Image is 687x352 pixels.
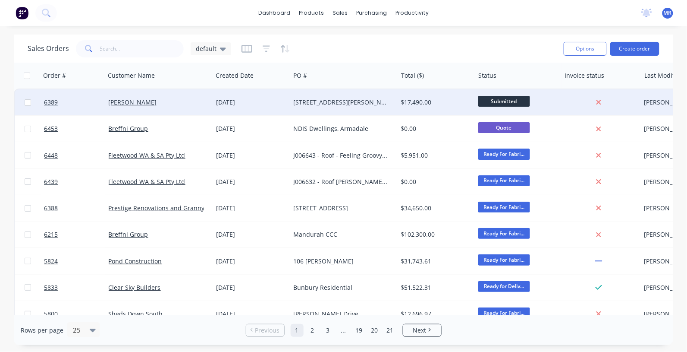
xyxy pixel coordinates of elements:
span: 6389 [44,98,58,107]
div: Customer Name [108,71,155,80]
div: [DATE] [216,283,286,292]
div: $51,522.31 [401,283,468,292]
a: Next page [403,326,441,335]
a: Clear Sky Builders [109,283,161,292]
a: Pond Construction [109,257,162,265]
span: MR [664,9,672,17]
span: Next [413,326,427,335]
div: PO # [293,71,307,80]
div: $0.00 [401,178,468,186]
a: Fleetwood WA & SA Pty Ltd [109,151,185,159]
h1: Sales Orders [28,44,69,53]
div: [DATE] [216,98,286,107]
a: Previous page [246,326,284,335]
span: Previous [255,326,279,335]
a: Page 3 [322,324,335,337]
a: 6389 [44,89,109,115]
a: [PERSON_NAME] [109,98,157,106]
a: Page 1 is your current page [291,324,304,337]
img: Factory [16,6,28,19]
span: Ready For Fabri... [478,254,530,265]
div: [DATE] [216,310,286,318]
span: 6215 [44,230,58,239]
span: 6388 [44,204,58,212]
div: Order # [43,71,66,80]
div: [PERSON_NAME] Drive [293,310,389,318]
a: 5824 [44,248,109,274]
div: Invoice status [565,71,605,80]
a: 6439 [44,169,109,195]
span: Ready For Fabri... [478,202,530,212]
div: [STREET_ADDRESS][PERSON_NAME] [293,98,389,107]
div: Mandurah CCC [293,230,389,239]
div: products [295,6,328,19]
a: Prestige Renovations and Granny Flats PTY LTD [109,204,245,212]
div: [DATE] [216,204,286,212]
span: 5824 [44,257,58,266]
div: $34,650.00 [401,204,468,212]
a: dashboard [254,6,295,19]
span: Ready For Fabri... [478,175,530,186]
a: Breffni Group [109,230,148,238]
div: [STREET_ADDRESS] [293,204,389,212]
div: [DATE] [216,151,286,160]
span: 5800 [44,310,58,318]
span: Ready For Fabri... [478,228,530,239]
span: 6448 [44,151,58,160]
div: [DATE] [216,230,286,239]
div: [DATE] [216,124,286,133]
div: $5,951.00 [401,151,468,160]
span: default [196,44,216,53]
span: 5833 [44,283,58,292]
div: Status [479,71,497,80]
div: 106 [PERSON_NAME] [293,257,389,266]
span: 6439 [44,178,58,186]
div: [DATE] [216,257,286,266]
a: 6453 [44,116,109,142]
a: 6448 [44,143,109,168]
input: Search... [100,40,184,57]
div: $17,490.00 [401,98,468,107]
button: Options [564,42,607,56]
div: $12,696.97 [401,310,468,318]
button: Create order [610,42,659,56]
span: Submitted [478,96,530,107]
div: Total ($) [401,71,424,80]
span: Ready For Fabri... [478,308,530,318]
a: Sheds Down South [109,310,163,318]
div: Bunbury Residential [293,283,389,292]
div: purchasing [352,6,391,19]
div: J006632 - Roof [PERSON_NAME] PO256219 [293,178,389,186]
span: 6453 [44,124,58,133]
div: $0.00 [401,124,468,133]
a: Fleetwood WA & SA Pty Ltd [109,178,185,186]
span: Quote [478,122,530,133]
div: $102,300.00 [401,230,468,239]
span: Ready for Deliv... [478,281,530,292]
div: sales [328,6,352,19]
span: Rows per page [21,326,63,335]
div: NDIS Dwellings, Armadale [293,124,389,133]
a: 5833 [44,275,109,301]
a: Page 20 [368,324,381,337]
div: Created Date [216,71,254,80]
a: Page 2 [306,324,319,337]
div: $31,743.61 [401,257,468,266]
a: Jump forward [337,324,350,337]
div: [DATE] [216,178,286,186]
div: productivity [391,6,433,19]
a: 6215 [44,222,109,247]
a: Page 19 [353,324,366,337]
a: 5800 [44,301,109,327]
a: Page 21 [384,324,397,337]
a: Breffni Group [109,124,148,133]
span: Ready For Fabri... [478,149,530,159]
ul: Pagination [242,324,445,337]
a: 6388 [44,195,109,221]
div: J006643 - Roof - Feeling Groovy PO256228 [293,151,389,160]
